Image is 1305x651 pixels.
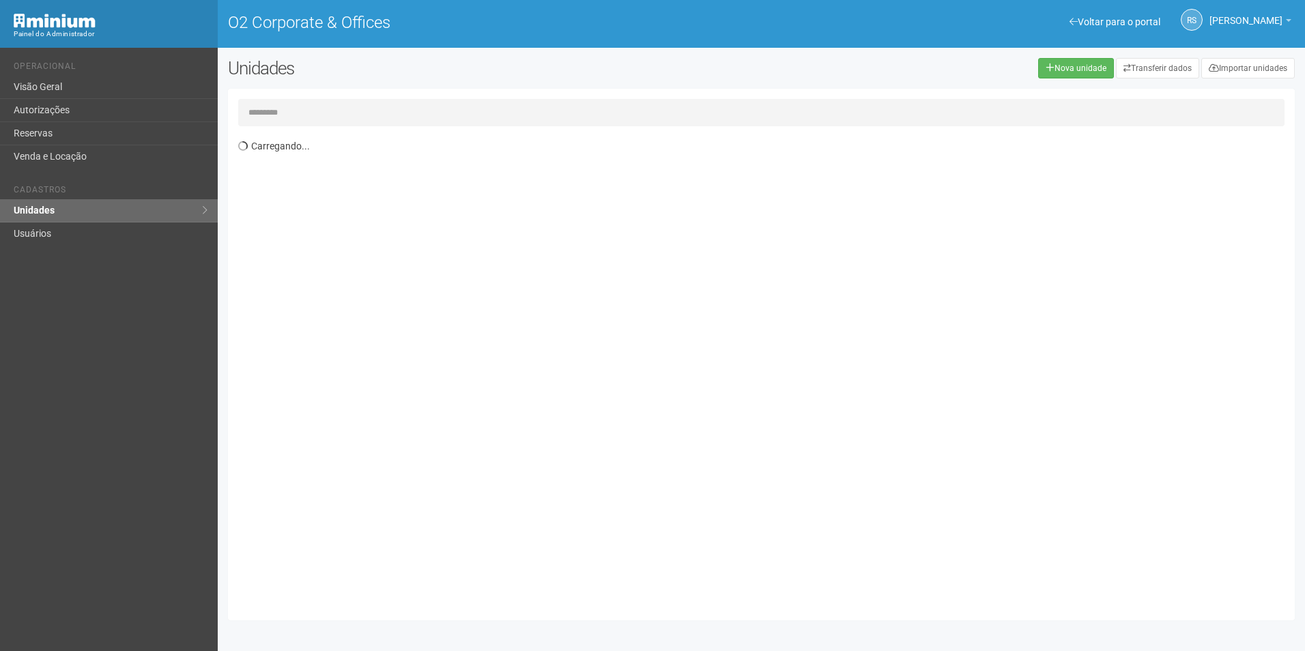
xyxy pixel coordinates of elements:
div: Painel do Administrador [14,28,207,40]
h1: O2 Corporate & Offices [228,14,751,31]
h2: Unidades [228,58,661,78]
a: Voltar para o portal [1070,16,1160,27]
a: Transferir dados [1116,58,1199,78]
a: Nova unidade [1038,58,1114,78]
img: Minium [14,14,96,28]
a: RS [1181,9,1203,31]
a: [PERSON_NAME] [1209,17,1291,28]
li: Operacional [14,61,207,76]
a: Importar unidades [1201,58,1295,78]
div: Carregando... [238,133,1295,610]
span: Rayssa Soares Ribeiro [1209,2,1282,26]
li: Cadastros [14,185,207,199]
